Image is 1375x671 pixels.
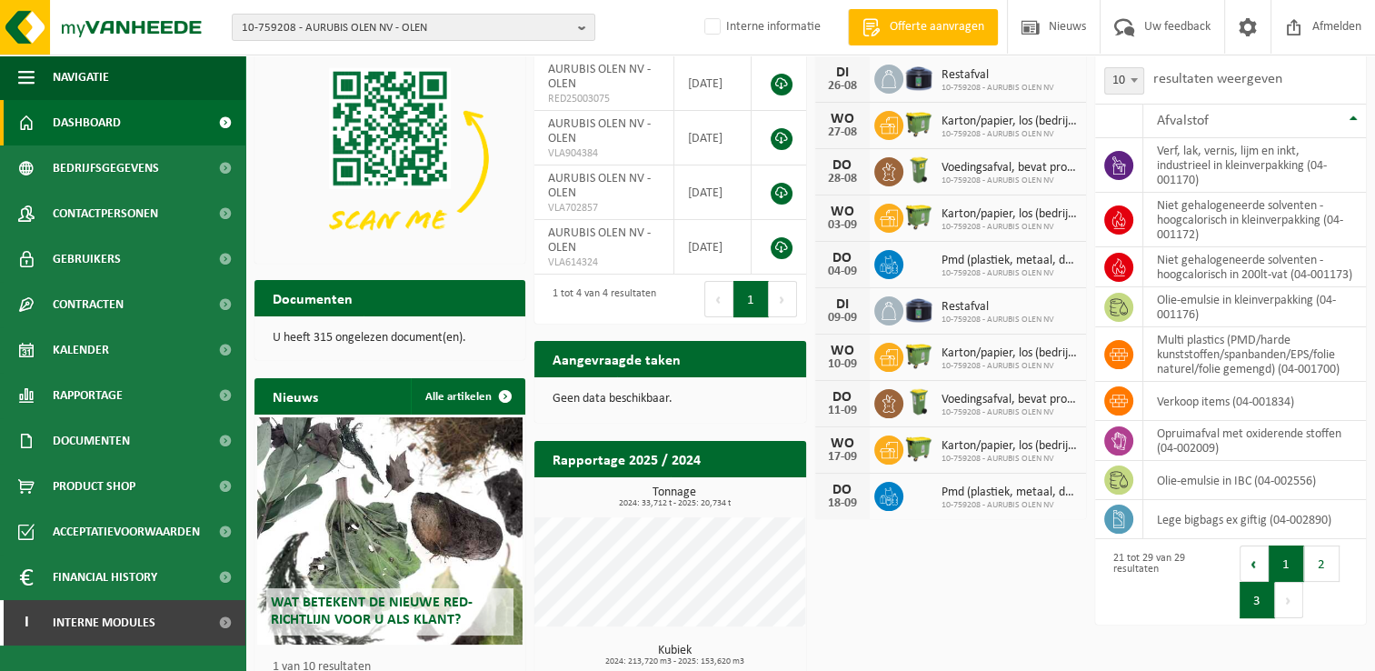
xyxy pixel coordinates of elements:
h2: Documenten [254,280,371,315]
span: Restafval [942,300,1054,315]
td: verkoop items (04-001834) [1143,382,1366,421]
span: VLA702857 [548,201,659,215]
td: [DATE] [674,165,752,220]
span: Afvalstof [1157,114,1209,128]
span: 10-759208 - AURUBIS OLEN NV [942,222,1077,233]
div: 21 tot 29 van 29 resultaten [1104,544,1221,620]
td: verf, lak, vernis, lijm en inkt, industrieel in kleinverpakking (04-001170) [1143,138,1366,193]
td: opruimafval met oxiderende stoffen (04-002009) [1143,421,1366,461]
h2: Rapportage 2025 / 2024 [534,441,719,476]
span: Bedrijfsgegevens [53,145,159,191]
span: Offerte aanvragen [885,18,989,36]
button: Previous [704,281,733,317]
div: WO [824,112,861,126]
div: DO [824,251,861,265]
span: AURUBIS OLEN NV - OLEN [548,117,651,145]
button: Previous [1240,546,1269,582]
span: Pmd (plastiek, metaal, drankkartons) (bedrijven) [942,254,1077,268]
div: 27-08 [824,126,861,139]
div: DO [824,483,861,497]
img: WB-0140-HPE-GN-50 [903,155,934,185]
div: 28-08 [824,173,861,185]
span: 10-759208 - AURUBIS OLEN NV [942,83,1054,94]
img: CR-SU-1C-5000-000-02 [903,62,934,93]
td: [DATE] [674,56,752,111]
img: WB-1100-HPE-GN-50 [903,340,934,371]
img: WB-1100-HPE-GN-50 [903,433,934,464]
span: Product Shop [53,464,135,509]
span: Interne modules [53,600,155,646]
span: Voedingsafval, bevat producten van dierlijke oorsprong, onverpakt, categorie 3 [942,393,1077,407]
span: Wat betekent de nieuwe RED-richtlijn voor u als klant? [271,596,473,627]
div: WO [824,344,861,358]
span: 2024: 33,712 t - 2025: 20,734 t [543,499,805,508]
div: 26-08 [824,80,861,93]
h2: Aangevraagde taken [534,341,699,376]
span: Acceptatievoorwaarden [53,509,200,555]
span: Karton/papier, los (bedrijven) [942,207,1077,222]
p: Geen data beschikbaar. [553,393,787,406]
div: DO [824,390,861,405]
td: niet gehalogeneerde solventen - hoogcalorisch in 200lt-vat (04-001173) [1143,247,1366,287]
span: 10-759208 - AURUBIS OLEN NV [942,407,1077,418]
span: I [18,600,35,646]
div: 09-09 [824,312,861,325]
span: 2024: 213,720 m3 - 2025: 153,620 m3 [543,657,805,666]
span: 10-759208 - AURUBIS OLEN NV [942,268,1077,279]
span: 10 [1104,67,1144,95]
a: Alle artikelen [411,378,523,415]
h3: Tonnage [543,486,805,508]
span: VLA614324 [548,255,659,270]
span: Navigatie [53,55,109,100]
span: Pmd (plastiek, metaal, drankkartons) (bedrijven) [942,486,1077,500]
span: VLA904384 [548,146,659,161]
div: 11-09 [824,405,861,417]
button: 1 [1269,546,1304,582]
img: CR-SU-1C-5000-000-02 [903,294,934,325]
span: Financial History [53,555,157,600]
span: Rapportage [53,373,123,418]
td: multi plastics (PMD/harde kunststoffen/spanbanden/EPS/folie naturel/folie gemengd) (04-001700) [1143,327,1366,382]
td: niet gehalogeneerde solventen - hoogcalorisch in kleinverpakking (04-001172) [1143,193,1366,247]
div: WO [824,205,861,219]
a: Wat betekent de nieuwe RED-richtlijn voor u als klant? [257,417,523,645]
td: olie-emulsie in IBC (04-002556) [1143,461,1366,500]
span: Kalender [53,327,109,373]
img: WB-1100-HPE-GN-50 [903,201,934,232]
a: Offerte aanvragen [848,9,998,45]
div: DO [824,158,861,173]
label: resultaten weergeven [1153,72,1282,86]
td: lege bigbags ex giftig (04-002890) [1143,500,1366,539]
div: 10-09 [824,358,861,371]
h2: Nieuws [254,378,336,414]
span: Dashboard [53,100,121,145]
span: AURUBIS OLEN NV - OLEN [548,63,651,91]
span: Karton/papier, los (bedrijven) [942,346,1077,361]
td: [DATE] [674,220,752,275]
a: Bekijk rapportage [671,476,804,513]
span: 10-759208 - AURUBIS OLEN NV [942,361,1077,372]
span: 10-759208 - AURUBIS OLEN NV - OLEN [242,15,571,42]
div: 17-09 [824,451,861,464]
button: 2 [1304,546,1340,582]
img: Download de VHEPlus App [254,56,525,260]
span: 10-759208 - AURUBIS OLEN NV [942,315,1054,325]
div: WO [824,436,861,451]
div: DI [824,297,861,312]
span: Documenten [53,418,130,464]
span: Karton/papier, los (bedrijven) [942,439,1077,454]
span: 10-759208 - AURUBIS OLEN NV [942,175,1077,186]
span: Contactpersonen [53,191,158,236]
h3: Kubiek [543,645,805,666]
button: Next [769,281,797,317]
span: AURUBIS OLEN NV - OLEN [548,226,651,255]
td: olie-emulsie in kleinverpakking (04-001176) [1143,287,1366,327]
button: Next [1275,582,1303,618]
span: Contracten [53,282,124,327]
div: 18-09 [824,497,861,510]
div: 04-09 [824,265,861,278]
div: DI [824,65,861,80]
span: Restafval [942,68,1054,83]
span: 10-759208 - AURUBIS OLEN NV [942,454,1077,465]
td: [DATE] [674,111,752,165]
